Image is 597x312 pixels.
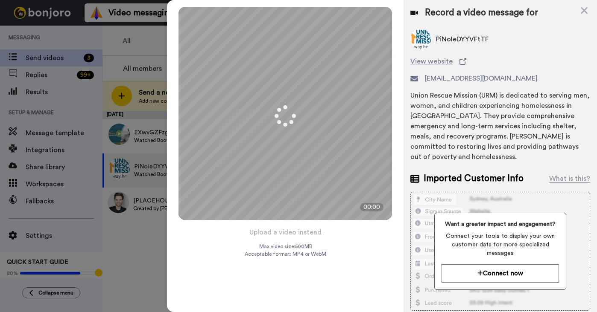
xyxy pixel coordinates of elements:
div: What is this? [549,173,590,184]
div: 00:00 [360,203,383,211]
button: Connect now [442,264,559,283]
a: View website [410,56,590,66]
span: Want a greater impact and engagement? [442,220,559,228]
span: View website [410,56,453,66]
span: [EMAIL_ADDRESS][DOMAIN_NAME] [425,73,538,84]
span: Imported Customer Info [424,172,524,185]
span: Max video size: 500 MB [259,243,312,250]
button: Upload a video instead [247,227,324,238]
span: Connect your tools to display your own customer data for more specialized messages [442,232,559,257]
span: Acceptable format: MP4 or WebM [245,251,326,257]
div: Union Rescue Mission (URM) is dedicated to serving men, women, and children experiencing homeless... [410,90,590,162]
